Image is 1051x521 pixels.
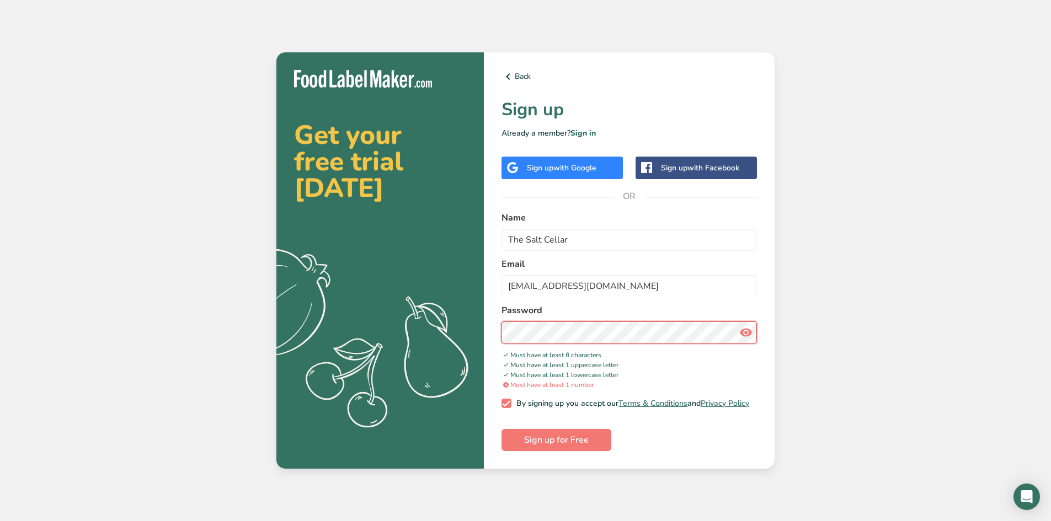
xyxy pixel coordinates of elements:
img: Food Label Maker [294,70,432,88]
h2: Get your free trial [DATE] [294,122,466,201]
input: email@example.com [502,275,757,297]
span: with Google [553,163,596,173]
button: Sign up for Free [502,429,611,451]
span: By signing up you accept our and [511,399,750,409]
h1: Sign up [502,96,757,123]
label: Name [502,211,757,224]
span: with Facebook [687,163,739,173]
label: Email [502,257,757,271]
span: Sign up for Free [524,433,589,447]
a: Terms & Conditions [618,398,687,409]
span: Must have at least 1 uppercase letter [502,361,618,369]
span: Must have at least 1 number [502,380,594,389]
div: Sign up [527,162,596,174]
span: Must have at least 1 lowercase letter [502,370,618,379]
a: Back [502,70,757,83]
p: Already a member? [502,127,757,139]
a: Sign in [570,128,596,138]
div: Sign up [661,162,739,174]
label: Password [502,304,757,317]
a: Privacy Policy [701,398,749,409]
span: Must have at least 8 characters [502,351,601,359]
div: Open Intercom Messenger [1013,484,1040,510]
input: John Doe [502,229,757,251]
span: OR [613,180,646,213]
